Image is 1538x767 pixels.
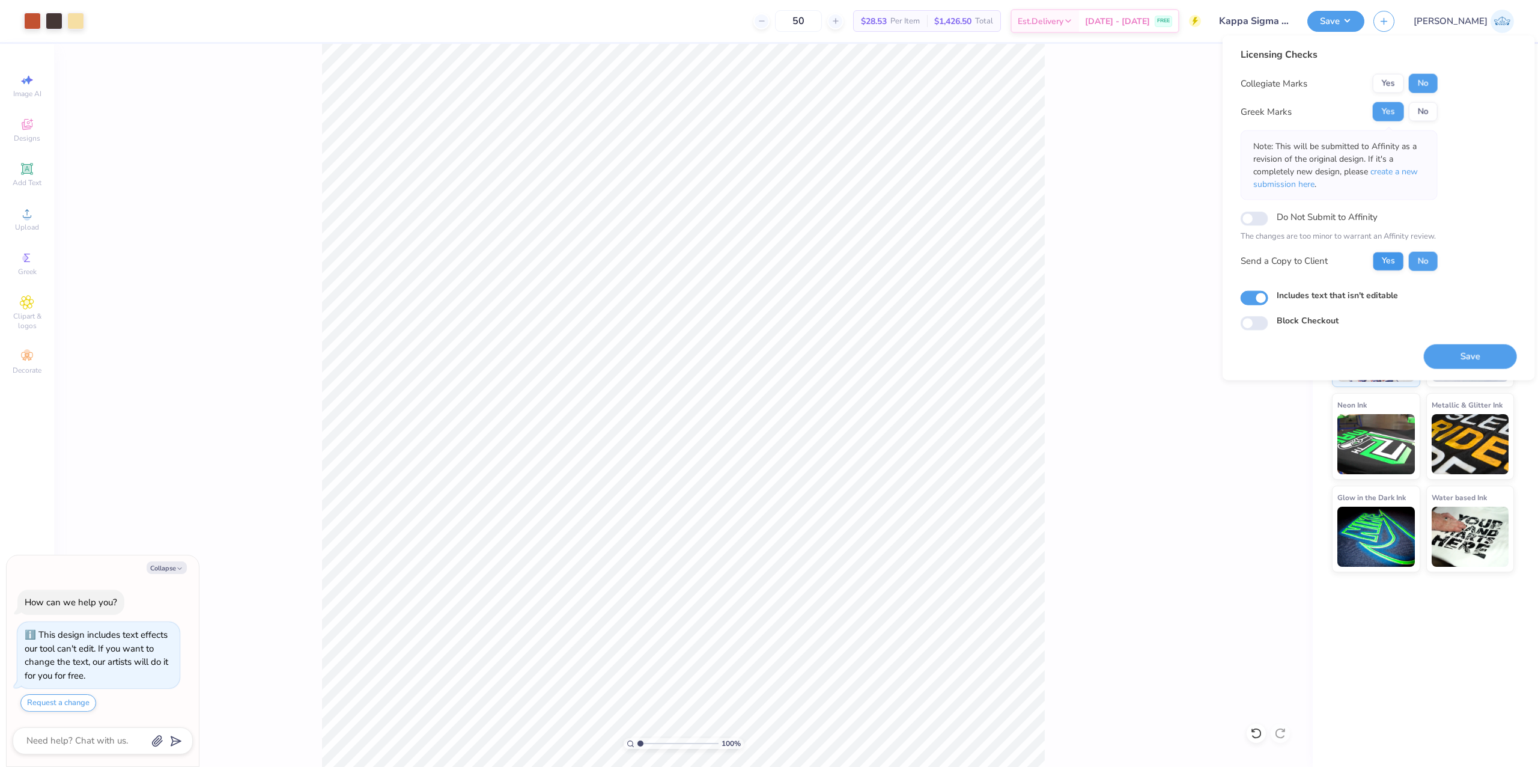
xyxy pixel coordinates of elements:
[1241,76,1307,90] div: Collegiate Marks
[934,15,971,28] span: $1,426.50
[1373,74,1404,93] button: Yes
[975,15,993,28] span: Total
[25,596,117,608] div: How can we help you?
[1432,491,1487,504] span: Water based Ink
[1414,14,1488,28] span: [PERSON_NAME]
[1085,15,1150,28] span: [DATE] - [DATE]
[775,10,822,32] input: – –
[1241,105,1292,118] div: Greek Marks
[1277,209,1378,225] label: Do Not Submit to Affinity
[1337,491,1406,504] span: Glow in the Dark Ink
[1241,47,1438,62] div: Licensing Checks
[13,365,41,375] span: Decorate
[1157,17,1170,25] span: FREE
[1307,11,1364,32] button: Save
[1018,15,1063,28] span: Est. Delivery
[861,15,887,28] span: $28.53
[13,178,41,188] span: Add Text
[13,89,41,99] span: Image AI
[1253,166,1418,190] span: create a new submission here
[722,738,741,749] span: 100 %
[1277,289,1398,301] label: Includes text that isn't editable
[1409,251,1438,270] button: No
[1210,9,1298,33] input: Untitled Design
[1241,254,1328,268] div: Send a Copy to Client
[147,561,187,574] button: Collapse
[18,267,37,277] span: Greek
[1409,102,1438,121] button: No
[15,222,39,232] span: Upload
[6,311,48,331] span: Clipart & logos
[1373,102,1404,121] button: Yes
[1337,507,1415,567] img: Glow in the Dark Ink
[1414,10,1514,33] a: [PERSON_NAME]
[20,694,96,712] button: Request a change
[1253,140,1425,191] p: Note: This will be submitted to Affinity as a revision of the original design. If it's a complete...
[25,629,168,682] div: This design includes text effects our tool can't edit. If you want to change the text, our artist...
[1241,231,1438,243] p: The changes are too minor to warrant an Affinity review.
[14,133,40,143] span: Designs
[1409,74,1438,93] button: No
[1432,507,1509,567] img: Water based Ink
[1373,251,1404,270] button: Yes
[1424,344,1517,368] button: Save
[1432,414,1509,474] img: Metallic & Glitter Ink
[1337,414,1415,474] img: Neon Ink
[1337,399,1367,411] span: Neon Ink
[1432,399,1503,411] span: Metallic & Glitter Ink
[1277,314,1339,326] label: Block Checkout
[890,15,920,28] span: Per Item
[1491,10,1514,33] img: Josephine Amber Orros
